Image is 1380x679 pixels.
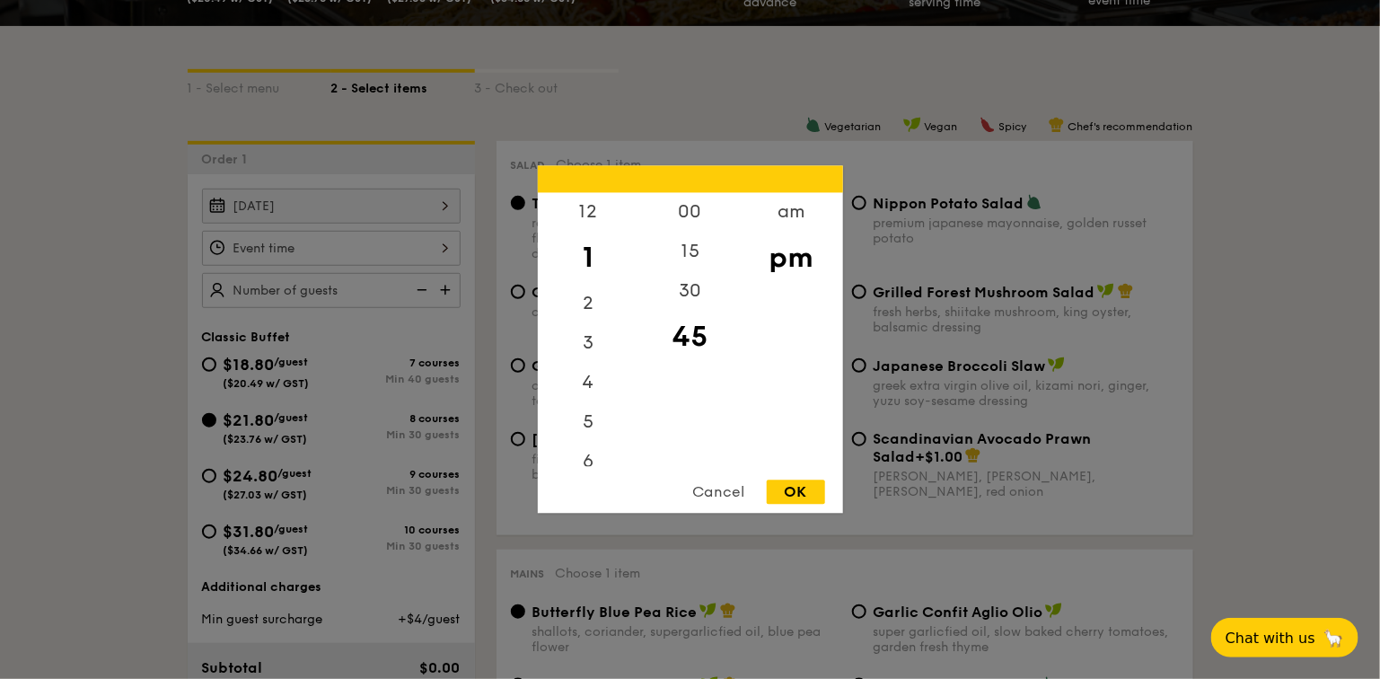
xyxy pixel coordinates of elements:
[741,193,842,233] div: am
[538,193,639,233] div: 12
[1211,618,1358,657] button: Chat with us🦙
[1226,630,1315,647] span: Chat with us
[538,233,639,285] div: 1
[538,364,639,403] div: 4
[538,403,639,443] div: 5
[1323,628,1344,648] span: 🦙
[639,312,741,364] div: 45
[538,443,639,482] div: 6
[538,324,639,364] div: 3
[639,193,741,233] div: 00
[741,233,842,285] div: pm
[639,272,741,312] div: 30
[639,233,741,272] div: 15
[538,285,639,324] div: 2
[675,481,763,505] div: Cancel
[767,481,825,505] div: OK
